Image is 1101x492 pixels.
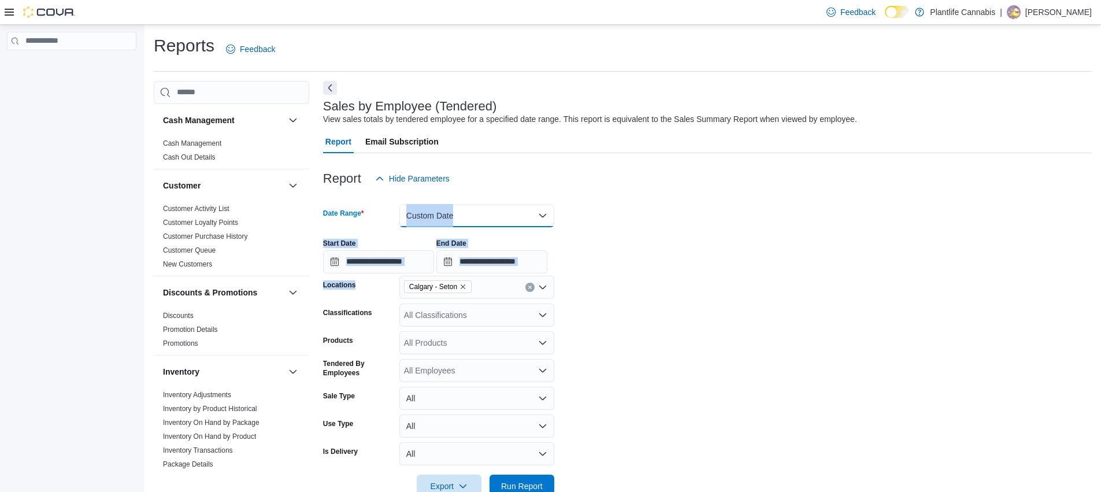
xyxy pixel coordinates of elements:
[163,114,284,126] button: Cash Management
[436,239,466,248] label: End Date
[7,53,136,80] nav: Complex example
[399,442,554,465] button: All
[163,405,257,413] a: Inventory by Product Historical
[930,5,995,19] p: Plantlife Cannabis
[163,339,198,347] a: Promotions
[163,432,256,441] a: Inventory On Hand by Product
[163,391,231,399] a: Inventory Adjustments
[163,325,218,334] span: Promotion Details
[538,338,547,347] button: Open list of options
[163,311,194,320] span: Discounts
[399,415,554,438] button: All
[163,153,216,161] a: Cash Out Details
[525,283,535,292] button: Clear input
[885,6,909,18] input: Dark Mode
[286,365,300,379] button: Inventory
[822,1,880,24] a: Feedback
[163,153,216,162] span: Cash Out Details
[286,179,300,193] button: Customer
[163,366,199,378] h3: Inventory
[323,209,364,218] label: Date Range
[323,391,355,401] label: Sale Type
[163,219,238,227] a: Customer Loyalty Points
[538,310,547,320] button: Open list of options
[409,281,457,293] span: Calgary - Seton
[389,173,450,184] span: Hide Parameters
[163,139,221,147] a: Cash Management
[163,390,231,399] span: Inventory Adjustments
[163,404,257,413] span: Inventory by Product Historical
[163,139,221,148] span: Cash Management
[163,432,256,441] span: Inventory On Hand by Product
[240,43,275,55] span: Feedback
[323,359,395,378] label: Tendered By Employees
[221,38,280,61] a: Feedback
[23,6,75,18] img: Cova
[163,246,216,254] a: Customer Queue
[163,339,198,348] span: Promotions
[163,446,233,454] a: Inventory Transactions
[163,218,238,227] span: Customer Loyalty Points
[163,287,284,298] button: Discounts & Promotions
[286,113,300,127] button: Cash Management
[1000,5,1002,19] p: |
[154,309,309,355] div: Discounts & Promotions
[163,180,201,191] h3: Customer
[325,130,351,153] span: Report
[370,167,454,190] button: Hide Parameters
[404,280,472,293] span: Calgary - Seton
[163,204,229,213] span: Customer Activity List
[323,447,358,456] label: Is Delivery
[163,232,248,241] a: Customer Purchase History
[163,205,229,213] a: Customer Activity List
[365,130,439,153] span: Email Subscription
[163,325,218,334] a: Promotion Details
[154,34,214,57] h1: Reports
[163,114,235,126] h3: Cash Management
[163,260,212,269] span: New Customers
[323,280,356,290] label: Locations
[399,204,554,227] button: Custom Date
[163,366,284,378] button: Inventory
[163,312,194,320] a: Discounts
[323,99,497,113] h3: Sales by Employee (Tendered)
[323,172,361,186] h3: Report
[163,180,284,191] button: Customer
[163,246,216,255] span: Customer Queue
[501,480,543,492] span: Run Report
[323,336,353,345] label: Products
[538,283,547,292] button: Open list of options
[323,419,353,428] label: Use Type
[154,202,309,276] div: Customer
[323,308,372,317] label: Classifications
[163,287,257,298] h3: Discounts & Promotions
[399,387,554,410] button: All
[163,260,212,268] a: New Customers
[323,250,434,273] input: Press the down key to open a popover containing a calendar.
[163,446,233,455] span: Inventory Transactions
[436,250,547,273] input: Press the down key to open a popover containing a calendar.
[163,460,213,468] a: Package Details
[840,6,876,18] span: Feedback
[459,283,466,290] button: Remove Calgary - Seton from selection in this group
[323,239,356,248] label: Start Date
[163,232,248,241] span: Customer Purchase History
[163,460,213,469] span: Package Details
[323,113,857,125] div: View sales totals by tendered employee for a specified date range. This report is equivalent to t...
[323,81,337,95] button: Next
[163,418,260,427] span: Inventory On Hand by Package
[154,136,309,169] div: Cash Management
[1007,5,1021,19] div: Morgen Graves
[538,366,547,375] button: Open list of options
[286,286,300,299] button: Discounts & Promotions
[1025,5,1092,19] p: [PERSON_NAME]
[163,419,260,427] a: Inventory On Hand by Package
